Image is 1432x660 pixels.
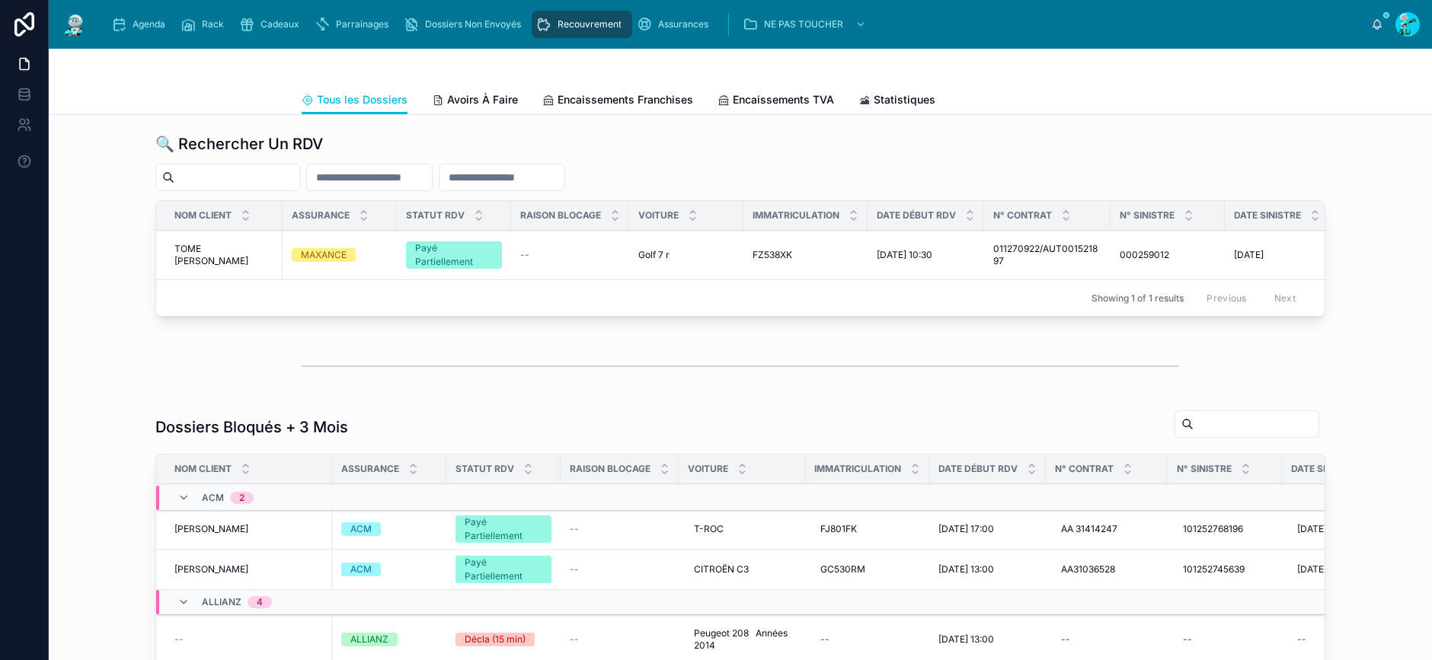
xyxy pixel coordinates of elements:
span: Encaissements Franchises [558,92,693,107]
a: NE PAS TOUCHER [738,11,874,38]
span: Recouvrement [558,18,622,30]
span: 000259012 [1120,249,1169,261]
span: Immatriculation [753,209,839,222]
span: Avoirs À Faire [447,92,518,107]
span: Voiture [688,463,728,475]
span: NE PAS TOUCHER [764,18,843,30]
a: [PERSON_NAME] [174,563,323,576]
a: -- [570,633,670,646]
span: -- [174,633,184,646]
span: Rack [202,18,224,30]
span: [DATE] [1234,249,1264,261]
a: Encaissements Franchises [542,86,693,116]
span: N° Contrat [993,209,1052,222]
h1: 🔍 Rechercher Un RDV [155,133,323,155]
a: T-ROC [688,517,796,541]
div: ACM [350,522,372,536]
div: Payé Partiellement [415,241,493,269]
span: Date Début RDV [877,209,956,222]
span: [DATE] 10:30 [877,249,932,261]
a: Payé Partiellement [455,556,551,583]
span: [PERSON_NAME] [174,563,248,576]
h1: Dossiers Bloqués + 3 Mois [155,416,348,438]
a: Assurances [632,11,719,38]
span: -- [570,563,579,576]
a: Cadeaux [235,11,310,38]
span: N° Sinistre [1120,209,1175,222]
span: Assurance [341,463,399,475]
a: -- [570,523,670,535]
span: -- [570,633,579,646]
span: Assurances [658,18,708,30]
a: 000259012 [1120,249,1216,261]
span: Statistiques [874,92,935,107]
a: Payé Partiellement [455,515,551,543]
span: -- [520,249,529,261]
div: MAXANCE [301,248,347,262]
a: [DATE] 10:30 [877,249,975,261]
a: MAXANCE [292,248,388,262]
span: Date Sinistre [1291,463,1358,475]
span: 101252745639 [1183,563,1245,576]
span: N° Contrat [1055,463,1114,475]
span: AA 31414247 [1061,523,1117,535]
span: AA31036528 [1061,563,1115,576]
span: ALLIANZ [202,596,241,608]
span: CITROËN C3 [694,563,749,576]
span: GC530RM [820,563,865,576]
div: Décla (15 min) [465,633,526,646]
a: -- [1291,627,1387,652]
span: Date Sinistre [1234,209,1301,222]
a: AA31036528 [1055,557,1159,582]
a: [DATE] [1234,249,1330,261]
span: N° Sinistre [1177,463,1232,475]
span: [DATE] 13:00 [938,633,994,646]
span: -- [570,523,579,535]
a: 011270922/AUT001521897 [993,243,1101,267]
div: Payé Partiellement [465,515,542,543]
span: Assurance [292,209,350,222]
div: Payé Partiellement [465,556,542,583]
a: CITROËN C3 [688,557,796,582]
a: [PERSON_NAME] [174,523,323,535]
a: Dossiers Non Envoyés [399,11,532,38]
a: AA 31414247 [1055,517,1159,541]
a: [DATE] 13:00 [938,633,1037,646]
span: [DATE] [1297,563,1327,576]
a: -- [570,563,670,576]
div: 2 [239,492,245,504]
div: ALLIANZ [350,633,388,646]
a: Peugeot 208 Années 2014 [688,621,796,658]
div: ACM [350,563,372,576]
span: ACM [202,492,224,504]
a: -- [1177,627,1273,652]
a: TOME [PERSON_NAME] [174,243,273,267]
span: Nom Client [174,463,232,475]
span: Golf 7 r [638,249,670,261]
span: Dossiers Non Envoyés [425,18,521,30]
a: GC530RM [814,557,920,582]
a: Décla (15 min) [455,633,551,646]
span: [DATE] 13:00 [938,563,994,576]
a: [DATE] [1291,517,1387,541]
span: Raison Blocage [520,209,601,222]
a: Avoirs À Faire [432,86,518,116]
a: Tous les Dossiers [302,86,408,115]
span: 101252768196 [1183,523,1243,535]
a: 101252768196 [1177,517,1273,541]
a: -- [174,633,323,646]
span: FZ538XK [753,249,792,261]
a: -- [520,249,620,261]
a: Agenda [107,11,176,38]
a: -- [814,627,920,652]
span: Parrainages [336,18,388,30]
span: Cadeaux [261,18,299,30]
a: Rack [176,11,235,38]
a: [DATE] [1291,557,1387,582]
span: Immatriculation [814,463,901,475]
span: [DATE] 17:00 [938,523,994,535]
span: Voiture [638,209,679,222]
a: [DATE] 13:00 [938,563,1037,576]
div: 4 [257,596,263,608]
